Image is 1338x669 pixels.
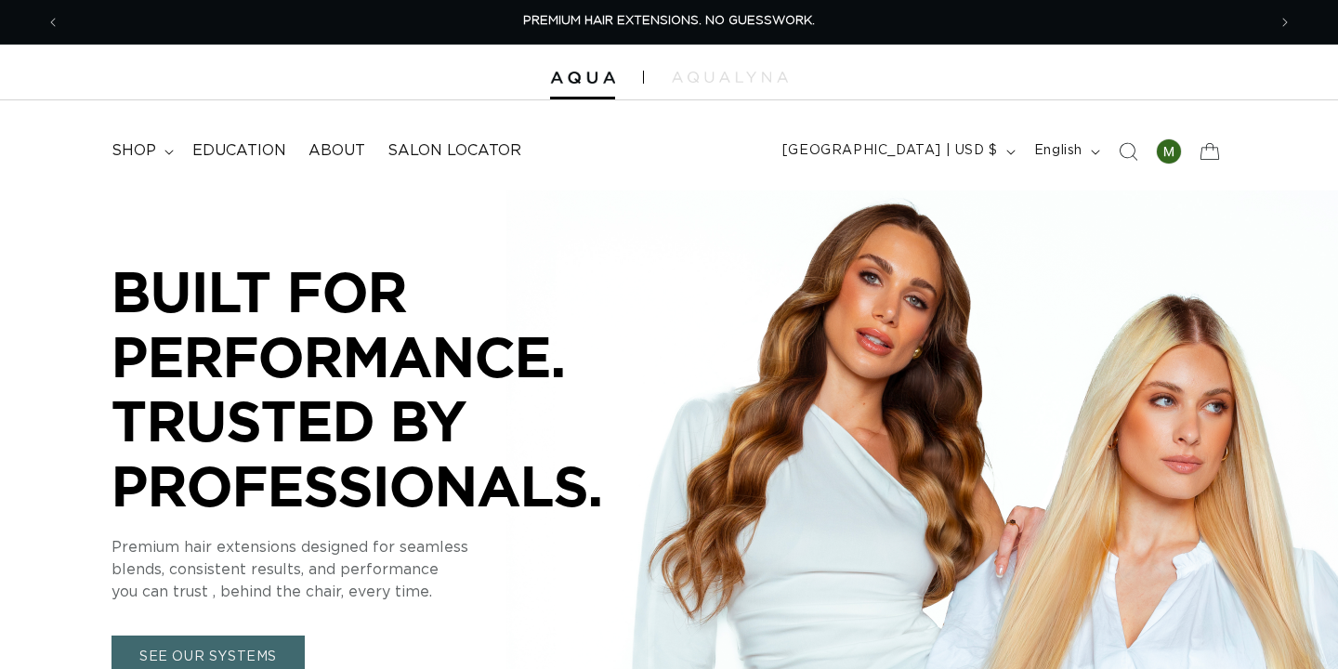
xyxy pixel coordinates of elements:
img: aqualyna.com [672,72,788,83]
span: PREMIUM HAIR EXTENSIONS. NO GUESSWORK. [523,15,815,27]
summary: shop [100,130,181,172]
button: [GEOGRAPHIC_DATA] | USD $ [771,134,1023,169]
p: blends, consistent results, and performance [111,558,669,581]
button: Previous announcement [33,5,73,40]
span: Education [192,141,286,161]
img: Aqua Hair Extensions [550,72,615,85]
a: Education [181,130,297,172]
button: Next announcement [1265,5,1305,40]
button: English [1023,134,1108,169]
a: About [297,130,376,172]
span: [GEOGRAPHIC_DATA] | USD $ [782,141,998,161]
p: BUILT FOR PERFORMANCE. TRUSTED BY PROFESSIONALS. [111,259,669,518]
a: Salon Locator [376,130,532,172]
span: English [1034,141,1082,161]
span: About [308,141,365,161]
span: shop [111,141,156,161]
p: Premium hair extensions designed for seamless [111,536,669,558]
p: you can trust , behind the chair, every time. [111,581,669,603]
span: Salon Locator [387,141,521,161]
summary: Search [1108,131,1148,172]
